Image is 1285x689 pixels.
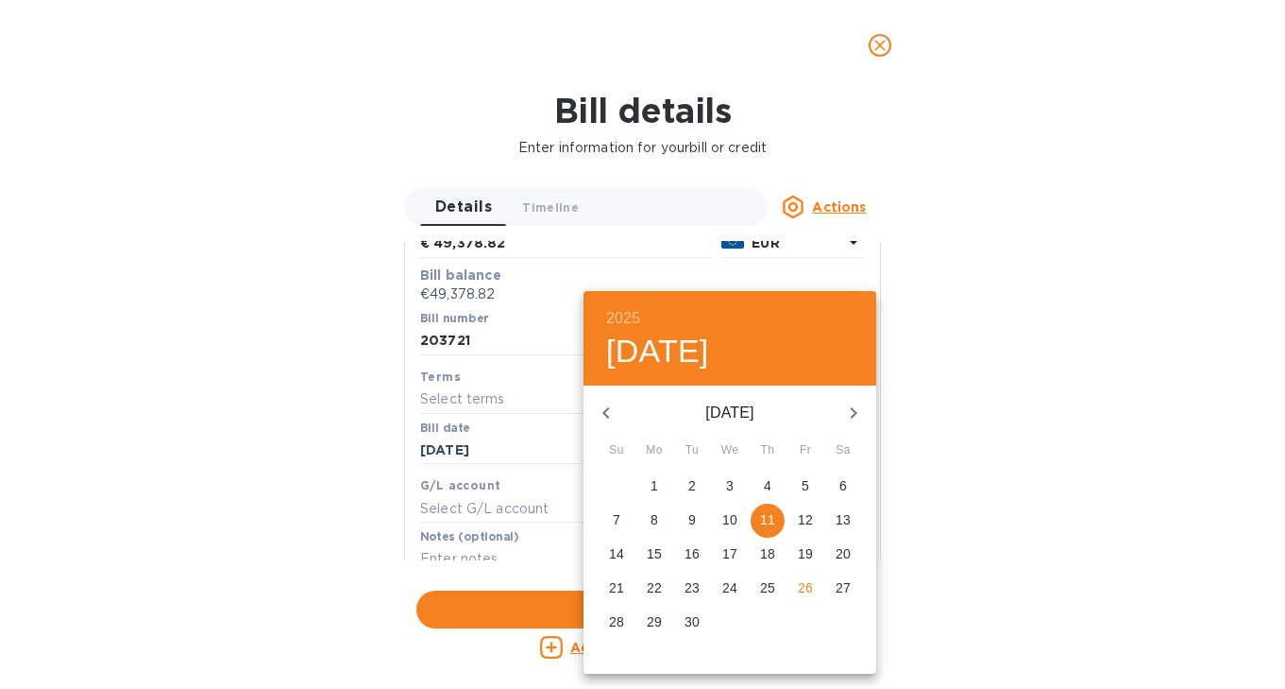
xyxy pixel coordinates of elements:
span: Fr [788,441,822,460]
p: 15 [647,544,662,563]
button: 11 [751,504,785,538]
button: 23 [675,572,709,606]
p: 1 [651,476,658,495]
p: 13 [836,510,851,529]
p: 5 [802,476,809,495]
p: 25 [760,578,775,597]
button: 2025 [606,305,640,332]
button: 28 [600,606,634,640]
button: 30 [675,606,709,640]
p: 28 [609,612,624,631]
p: 11 [760,510,775,529]
button: 24 [713,572,747,606]
span: Mo [637,441,671,460]
button: 1 [637,470,671,504]
p: 26 [798,578,813,597]
p: 8 [651,510,658,529]
button: 26 [788,572,822,606]
button: 20 [826,538,860,572]
p: 2 [688,476,696,495]
p: 3 [726,476,734,495]
button: 3 [713,470,747,504]
p: 14 [609,544,624,563]
p: 19 [798,544,813,563]
span: Tu [675,441,709,460]
p: 18 [760,544,775,563]
p: 10 [722,510,737,529]
button: [DATE] [606,332,709,371]
p: 27 [836,578,851,597]
p: 20 [836,544,851,563]
p: 30 [685,612,700,631]
button: 18 [751,538,785,572]
button: 21 [600,572,634,606]
p: 7 [613,510,620,529]
p: 4 [764,476,771,495]
button: 15 [637,538,671,572]
button: 17 [713,538,747,572]
button: 5 [788,470,822,504]
p: 6 [839,476,847,495]
p: 9 [688,510,696,529]
span: Sa [826,441,860,460]
button: 22 [637,572,671,606]
button: 27 [826,572,860,606]
button: 10 [713,504,747,538]
button: 8 [637,504,671,538]
p: 21 [609,578,624,597]
button: 14 [600,538,634,572]
span: Su [600,441,634,460]
button: 19 [788,538,822,572]
button: 29 [637,606,671,640]
span: Th [751,441,785,460]
button: 4 [751,470,785,504]
p: 22 [647,578,662,597]
p: 12 [798,510,813,529]
p: 24 [722,578,737,597]
button: 9 [675,504,709,538]
button: 2 [675,470,709,504]
button: 6 [826,470,860,504]
button: 25 [751,572,785,606]
p: 29 [647,612,662,631]
span: We [713,441,747,460]
p: 23 [685,578,700,597]
p: 16 [685,544,700,563]
p: [DATE] [629,402,831,424]
button: 13 [826,504,860,538]
button: 16 [675,538,709,572]
button: 12 [788,504,822,538]
button: 7 [600,504,634,538]
p: 17 [722,544,737,563]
